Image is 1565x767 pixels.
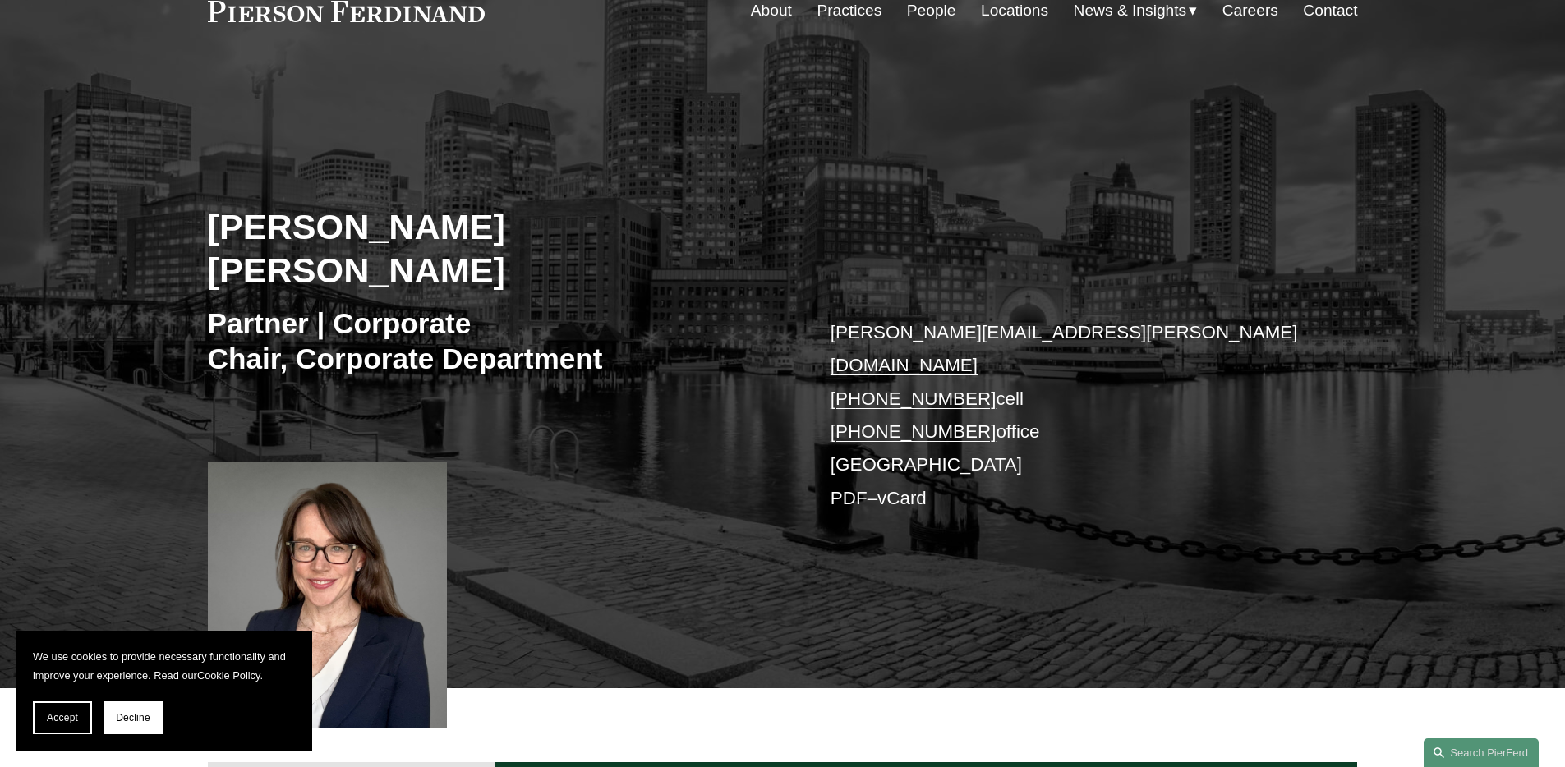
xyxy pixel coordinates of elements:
button: Decline [104,701,163,734]
button: Accept [33,701,92,734]
section: Cookie banner [16,631,312,751]
a: Search this site [1424,738,1539,767]
a: vCard [877,488,927,508]
a: PDF [831,488,868,508]
p: We use cookies to provide necessary functionality and improve your experience. Read our . [33,647,296,685]
h3: Partner | Corporate Chair, Corporate Department [208,305,783,377]
h2: [PERSON_NAME] [PERSON_NAME] [208,205,783,292]
a: [PHONE_NUMBER] [831,421,997,442]
a: [PERSON_NAME][EMAIL_ADDRESS][PERSON_NAME][DOMAIN_NAME] [831,322,1298,375]
a: [PHONE_NUMBER] [831,388,997,409]
a: Cookie Policy [197,669,260,682]
span: Decline [116,712,150,723]
span: Accept [47,712,78,723]
p: cell office [GEOGRAPHIC_DATA] – [831,316,1310,515]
